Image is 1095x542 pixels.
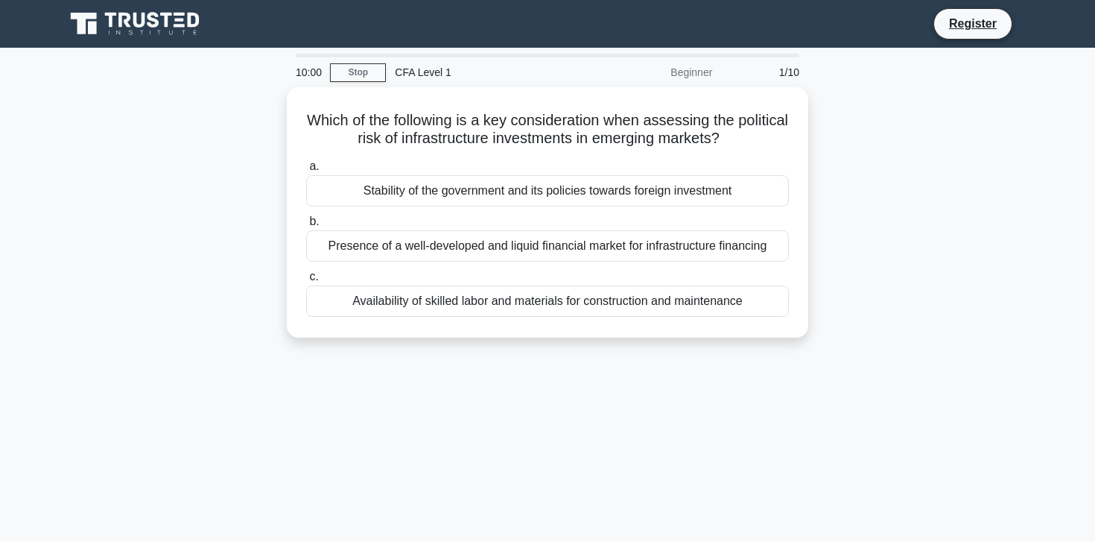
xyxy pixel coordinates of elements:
[591,57,721,87] div: Beginner
[309,270,318,283] span: c.
[306,286,789,317] div: Availability of skilled labor and materials for construction and maintenance
[287,57,330,87] div: 10:00
[306,175,789,207] div: Stability of the government and its policies towards foreign investment
[386,57,591,87] div: CFA Level 1
[330,63,386,82] a: Stop
[309,215,319,227] span: b.
[721,57,808,87] div: 1/10
[309,160,319,172] span: a.
[940,14,1006,33] a: Register
[305,111,790,148] h5: Which of the following is a key consideration when assessing the political risk of infrastructure...
[306,230,789,262] div: Presence of a well-developed and liquid financial market for infrastructure financing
